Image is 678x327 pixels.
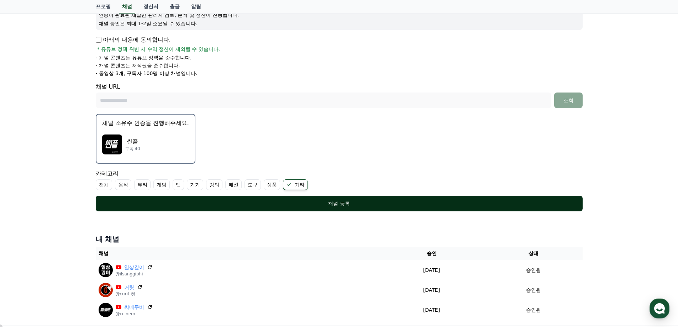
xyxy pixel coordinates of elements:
button: 채널 소유주 인증을 진행해주세요. 씬플 씬플 구독 40 [96,114,195,164]
label: 기타 [283,179,308,190]
div: 채널 URL [96,83,583,108]
p: 구독 40 [125,146,140,152]
a: 씨네무비 [124,304,144,311]
p: 인증이 완료된 채널만 관리자 검토, 분석 및 정산이 진행됩니다. [99,11,580,19]
button: 채널 등록 [96,196,583,211]
th: 상태 [485,247,582,260]
a: 커릿 [124,284,134,291]
label: 게임 [153,179,170,190]
p: @curit-컷 [116,291,143,297]
span: 설정 [110,236,119,242]
button: 조회 [554,93,583,108]
p: 승인됨 [526,306,541,314]
a: 대화 [47,226,92,243]
label: 앱 [173,179,184,190]
label: 전체 [96,179,112,190]
p: 채널 승인은 최대 1-2일 소요될 수 있습니다. [99,20,580,27]
img: 씨네무비 [99,303,113,317]
a: 설정 [92,226,137,243]
div: 조회 [557,97,580,104]
th: 승인 [378,247,485,260]
a: 홈 [2,226,47,243]
p: - 채널 콘텐츠는 저작권을 준수합니다. [96,62,180,69]
p: - 동영상 3개, 구독자 100명 이상 채널입니다. [96,70,198,77]
span: 홈 [22,236,27,242]
label: 강의 [206,179,222,190]
label: 패션 [225,179,242,190]
p: 아래의 내용에 동의합니다. [96,36,171,44]
th: 채널 [96,247,378,260]
img: 일상깊이 [99,263,113,277]
p: 채널 소유주 인증을 진행해주세요. [102,119,189,127]
p: @ilsanggiphi [116,271,153,277]
p: @ccinem [116,311,153,317]
img: 씬플 [102,135,122,154]
p: 승인됨 [526,286,541,294]
label: 기기 [187,179,203,190]
label: 뷰티 [134,179,151,190]
label: 음식 [115,179,131,190]
div: 채널 등록 [110,200,568,207]
p: 씬플 [125,137,140,146]
p: 승인됨 [526,267,541,274]
div: 카테고리 [96,169,583,190]
span: * 유튜브 정책 위반 시 수익 정산이 제외될 수 있습니다. [97,46,220,53]
h4: 내 채널 [96,234,583,244]
p: [DATE] [381,267,482,274]
span: 대화 [65,237,74,242]
img: 커릿 [99,283,113,297]
a: 일상깊이 [124,264,144,271]
p: [DATE] [381,286,482,294]
label: 상품 [264,179,280,190]
p: [DATE] [381,306,482,314]
p: - 채널 콘텐츠는 유튜브 정책을 준수합니다. [96,54,192,61]
label: 도구 [245,179,261,190]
